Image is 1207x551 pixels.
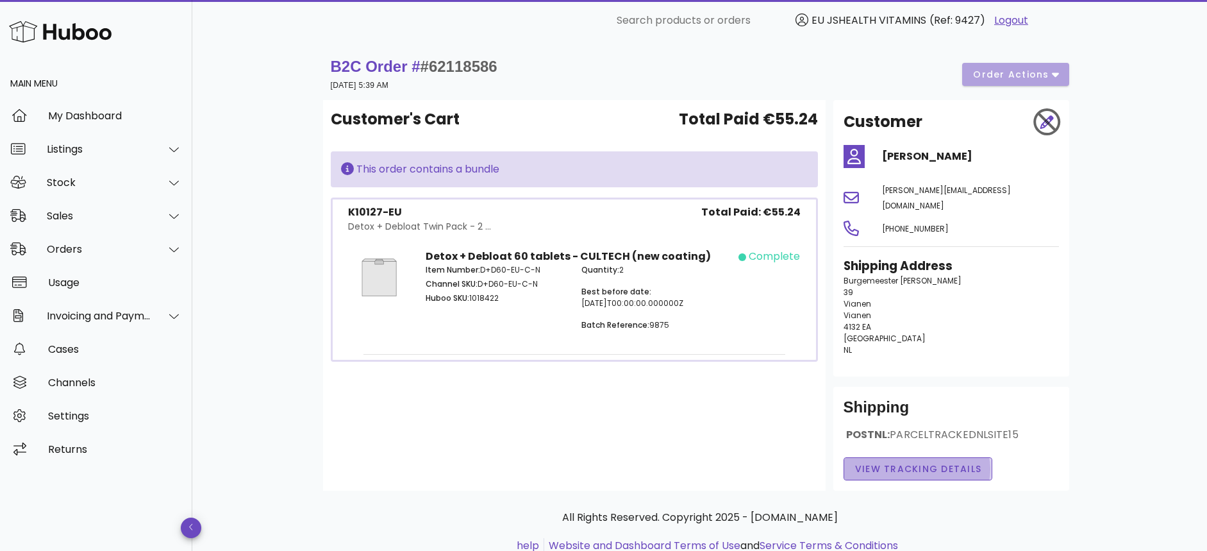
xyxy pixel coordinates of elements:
[844,275,961,286] span: Burgemeester [PERSON_NAME]
[679,108,818,131] span: Total Paid €55.24
[426,292,469,303] span: Huboo SKU:
[844,397,1059,428] div: Shipping
[48,443,182,455] div: Returns
[581,286,722,309] p: [DATE]T00:00:00.000000Z
[844,333,926,344] span: [GEOGRAPHIC_DATA]
[749,249,800,264] div: complete
[844,110,922,133] h2: Customer
[48,276,182,289] div: Usage
[426,292,566,304] p: 1018422
[844,321,871,332] span: 4132 EA
[882,149,1059,164] h4: [PERSON_NAME]
[420,58,497,75] span: #62118586
[426,264,480,275] span: Item Number:
[581,264,722,276] p: 2
[48,377,182,389] div: Channels
[844,298,871,309] span: Vianen
[341,162,808,177] div: This order contains a bundle
[844,344,852,355] span: NL
[331,108,460,131] span: Customer's Cart
[47,176,151,189] div: Stock
[348,205,491,220] div: K10127-EU
[812,13,926,28] span: EU JSHEALTH VITAMINS
[47,243,151,255] div: Orders
[331,81,389,90] small: [DATE] 5:39 AM
[854,462,982,476] span: View Tracking details
[844,428,1059,452] div: POSTNL:
[9,18,112,46] img: Huboo Logo
[844,287,853,298] span: 39
[348,220,491,233] div: Detox + Debloat Twin Pack - 2 ...
[47,210,151,222] div: Sales
[581,319,722,331] p: 9875
[348,249,411,306] img: Product Image
[47,310,151,322] div: Invoicing and Payments
[581,264,619,275] span: Quantity:
[994,13,1028,28] a: Logout
[331,58,497,75] strong: B2C Order #
[844,257,1059,275] h3: Shipping Address
[581,286,651,297] span: Best before date:
[701,205,801,220] span: Total Paid: €55.24
[48,343,182,355] div: Cases
[426,264,566,276] p: D+D60-EU-C-N
[426,278,566,290] p: D+D60-EU-C-N
[929,13,985,28] span: (Ref: 9427)
[890,427,1018,442] span: PARCELTRACKEDNLSITE15
[581,319,649,330] span: Batch Reference:
[882,185,1011,211] span: [PERSON_NAME][EMAIL_ADDRESS][DOMAIN_NAME]
[333,510,1067,525] p: All Rights Reserved. Copyright 2025 - [DOMAIN_NAME]
[48,110,182,122] div: My Dashboard
[882,223,949,234] span: [PHONE_NUMBER]
[844,457,993,480] button: View Tracking details
[48,410,182,422] div: Settings
[47,143,151,155] div: Listings
[426,249,711,264] strong: Detox + Debloat 60 tablets - CULTECH (new coating)
[844,310,871,321] span: Vianen
[426,278,478,289] span: Channel SKU:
